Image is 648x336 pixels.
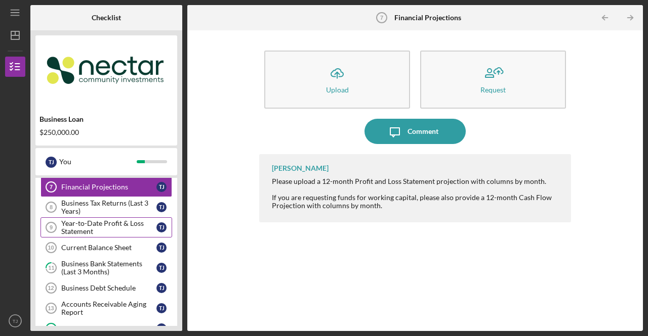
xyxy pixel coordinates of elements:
[50,184,53,190] tspan: 7
[61,219,156,235] div: Year-to-Date Profit & Loss Statement
[13,318,18,324] text: TJ
[40,217,172,237] a: 9Year-to-Date Profit & Loss StatementTJ
[92,14,121,22] b: Checklist
[61,260,156,276] div: Business Bank Statements (Last 3 Months)
[264,51,410,109] button: Upload
[394,14,461,22] b: Financial Projections
[40,197,172,217] a: 8Business Tax Returns (Last 3 Years)TJ
[5,311,25,331] button: TJ
[156,202,167,212] div: T J
[156,222,167,232] div: T J
[408,119,438,144] div: Comment
[272,194,561,210] div: If you are requesting funds for working capital, please also provide a 12-month Cash Flow Project...
[61,300,156,316] div: Accounts Receivable Aging Report
[420,51,566,109] button: Request
[156,283,167,293] div: T J
[48,265,54,271] tspan: 11
[50,204,53,210] tspan: 8
[364,119,466,144] button: Comment
[40,258,172,278] a: 11Business Bank Statements (Last 3 Months)TJ
[48,285,54,291] tspan: 12
[39,128,173,136] div: $250,000.00
[39,115,173,123] div: Business Loan
[59,153,137,170] div: You
[156,263,167,273] div: T J
[48,245,54,251] tspan: 10
[326,86,349,93] div: Upload
[380,15,383,21] tspan: 7
[156,182,167,192] div: T J
[61,183,156,191] div: Financial Projections
[61,199,156,215] div: Business Tax Returns (Last 3 Years)
[272,177,561,185] div: Please upload a 12-month Profit and Loss Statement projection with columns by month.
[40,237,172,258] a: 10Current Balance SheetTJ
[61,244,156,252] div: Current Balance Sheet
[61,284,156,292] div: Business Debt Schedule
[272,164,329,172] div: [PERSON_NAME]
[61,324,156,332] div: Business Registration
[40,177,172,197] a: 7Financial ProjectionsTJ
[46,157,57,168] div: T J
[48,305,54,311] tspan: 13
[35,40,177,101] img: Product logo
[156,323,167,333] div: T J
[156,303,167,313] div: T J
[480,86,506,93] div: Request
[156,243,167,253] div: T J
[50,224,53,230] tspan: 9
[40,278,172,298] a: 12Business Debt ScheduleTJ
[40,298,172,318] a: 13Accounts Receivable Aging ReportTJ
